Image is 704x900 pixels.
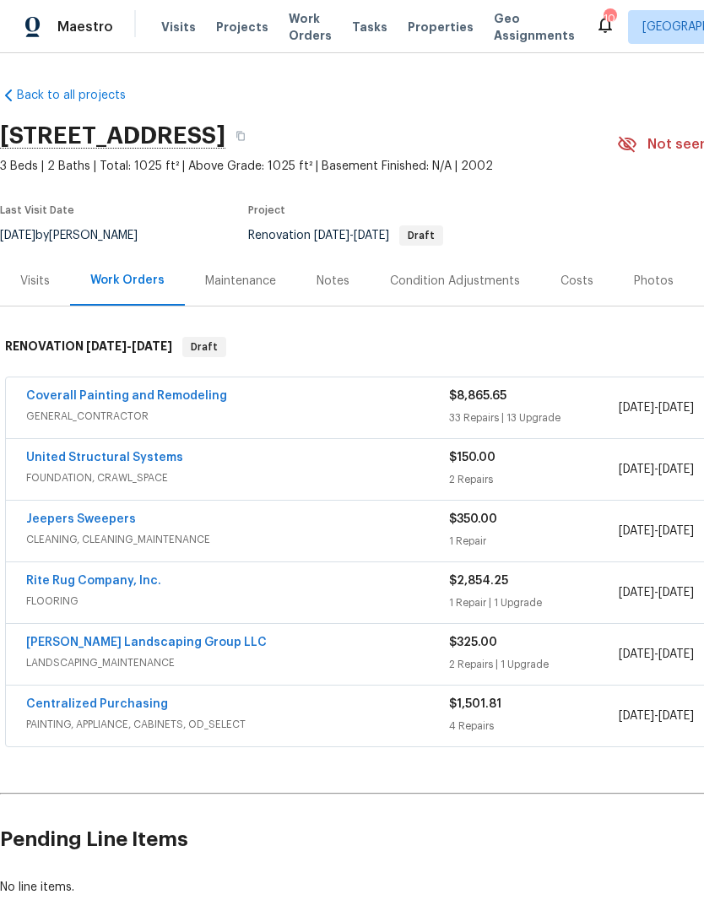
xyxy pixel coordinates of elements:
div: 2 Repairs [449,471,618,488]
span: $2,854.25 [449,575,508,587]
span: $350.00 [449,513,497,525]
span: - [619,584,694,601]
span: [DATE] [619,648,654,660]
span: [DATE] [619,464,654,475]
span: $8,865.65 [449,390,506,402]
div: Notes [317,273,349,290]
span: LANDSCAPING_MAINTENANCE [26,654,449,671]
span: Work Orders [289,10,332,44]
a: United Structural Systems [26,452,183,464]
span: Visits [161,19,196,35]
span: [DATE] [132,340,172,352]
span: [DATE] [658,587,694,599]
span: Tasks [352,21,387,33]
div: 10 [604,10,615,27]
span: [DATE] [619,525,654,537]
div: 33 Repairs | 13 Upgrade [449,409,618,426]
span: CLEANING, CLEANING_MAINTENANCE [26,531,449,548]
div: Photos [634,273,674,290]
span: Renovation [248,230,443,241]
span: [DATE] [658,464,694,475]
a: Rite Rug Company, Inc. [26,575,161,587]
span: - [314,230,389,241]
span: Geo Assignments [494,10,575,44]
span: - [619,708,694,724]
span: [DATE] [658,648,694,660]
a: Centralized Purchasing [26,698,168,710]
span: [DATE] [658,525,694,537]
div: 1 Repair | 1 Upgrade [449,594,618,611]
a: Coverall Painting and Remodeling [26,390,227,402]
span: GENERAL_CONTRACTOR [26,408,449,425]
span: [DATE] [658,402,694,414]
span: Draft [401,230,441,241]
span: Project [248,205,285,215]
a: Jeepers Sweepers [26,513,136,525]
button: Copy Address [225,121,256,151]
span: - [619,399,694,416]
div: 1 Repair [449,533,618,550]
div: Work Orders [90,272,165,289]
span: [DATE] [619,710,654,722]
div: 2 Repairs | 1 Upgrade [449,656,618,673]
div: Visits [20,273,50,290]
span: Draft [184,339,225,355]
span: $325.00 [449,637,497,648]
span: [DATE] [314,230,349,241]
span: FOUNDATION, CRAWL_SPACE [26,469,449,486]
div: Condition Adjustments [390,273,520,290]
span: FLOORING [26,593,449,610]
span: Properties [408,19,474,35]
span: PAINTING, APPLIANCE, CABINETS, OD_SELECT [26,716,449,733]
span: [DATE] [658,710,694,722]
span: [DATE] [619,587,654,599]
span: [DATE] [354,230,389,241]
span: [DATE] [86,340,127,352]
a: [PERSON_NAME] Landscaping Group LLC [26,637,267,648]
h6: RENOVATION [5,337,172,357]
span: Projects [216,19,268,35]
span: - [619,646,694,663]
span: Maestro [57,19,113,35]
div: Costs [560,273,593,290]
span: [DATE] [619,402,654,414]
span: $1,501.81 [449,698,501,710]
span: - [86,340,172,352]
span: $150.00 [449,452,496,464]
span: - [619,461,694,478]
div: Maintenance [205,273,276,290]
span: - [619,523,694,539]
div: 4 Repairs [449,718,618,735]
